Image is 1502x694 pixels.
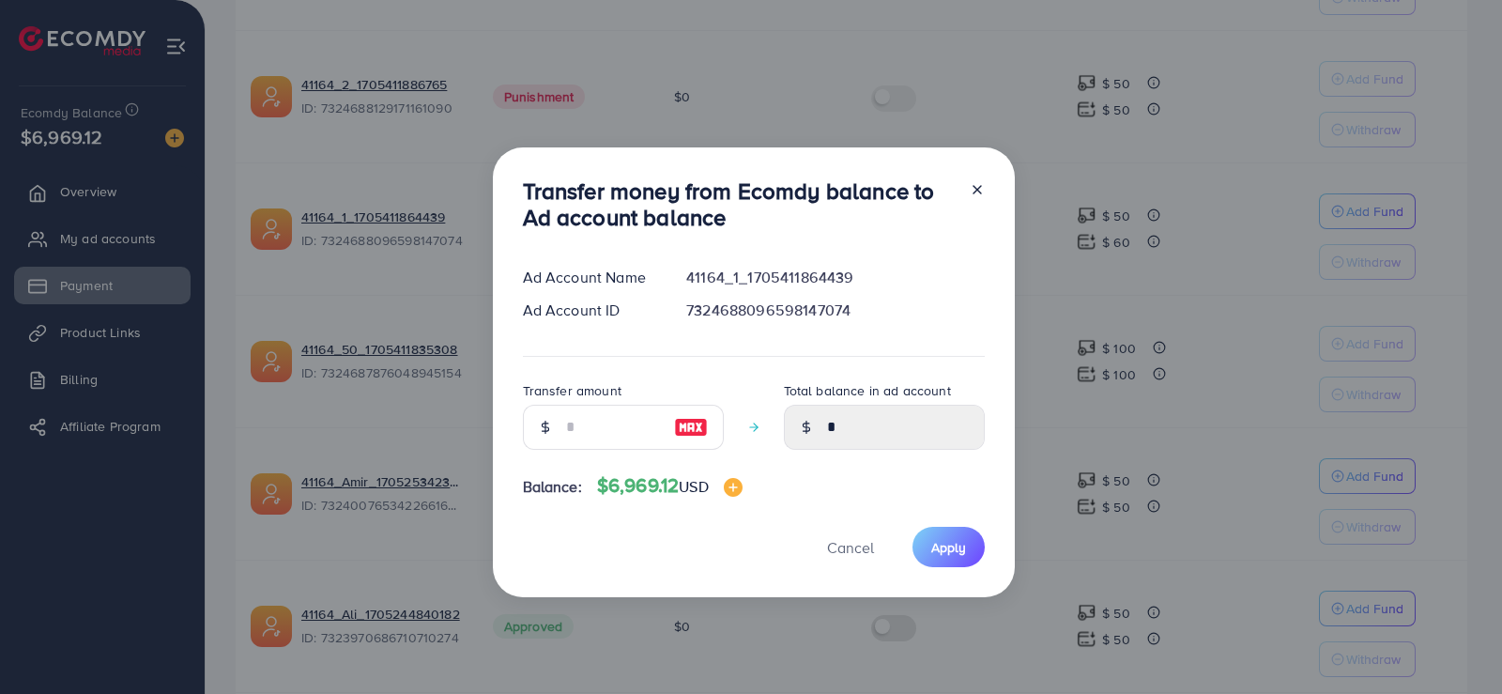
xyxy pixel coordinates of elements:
[674,416,708,439] img: image
[784,381,951,400] label: Total balance in ad account
[523,381,621,400] label: Transfer amount
[508,300,672,321] div: Ad Account ID
[912,527,985,567] button: Apply
[597,474,743,498] h4: $6,969.12
[508,267,672,288] div: Ad Account Name
[523,476,582,498] span: Balance:
[671,267,999,288] div: 41164_1_1705411864439
[523,177,955,232] h3: Transfer money from Ecomdy balance to Ad account balance
[1422,609,1488,680] iframe: Chat
[724,478,743,497] img: image
[931,538,966,557] span: Apply
[827,537,874,558] span: Cancel
[804,527,897,567] button: Cancel
[679,476,708,497] span: USD
[671,300,999,321] div: 7324688096598147074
